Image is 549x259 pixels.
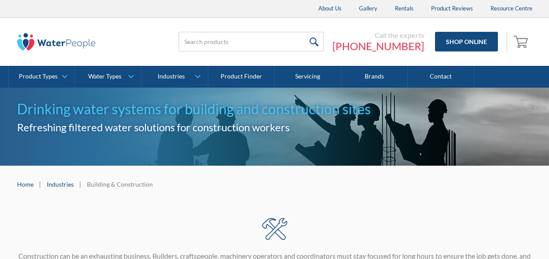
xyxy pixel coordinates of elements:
a: Home [17,180,34,189]
a: Industries [47,180,74,189]
a: Product Finder [208,66,275,88]
a: Shop Online [435,32,498,51]
a: Brands [341,66,407,88]
div: Industries [158,73,185,80]
a: Product Types [9,66,75,88]
div: Product Types [19,73,58,80]
div: | [78,179,83,189]
div: | [38,179,42,189]
div: Call the experts [332,31,424,40]
a: Water Types [75,66,141,88]
img: The Water People [17,33,96,51]
a: Industries [142,66,207,88]
h2: Refreshing filtered water solutions for construction workers [17,119,532,135]
input: Search products [179,32,324,51]
a: Servicing [275,66,341,88]
img: shopping cart [514,34,530,48]
div: Water Types [88,73,121,80]
a: Open empty cart [511,31,532,52]
div: Building & Construction [87,180,153,189]
h1: Drinking water systems for building and construction sites [17,99,532,119]
a: [PHONE_NUMBER] [332,40,424,53]
a: Contact [408,66,474,88]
